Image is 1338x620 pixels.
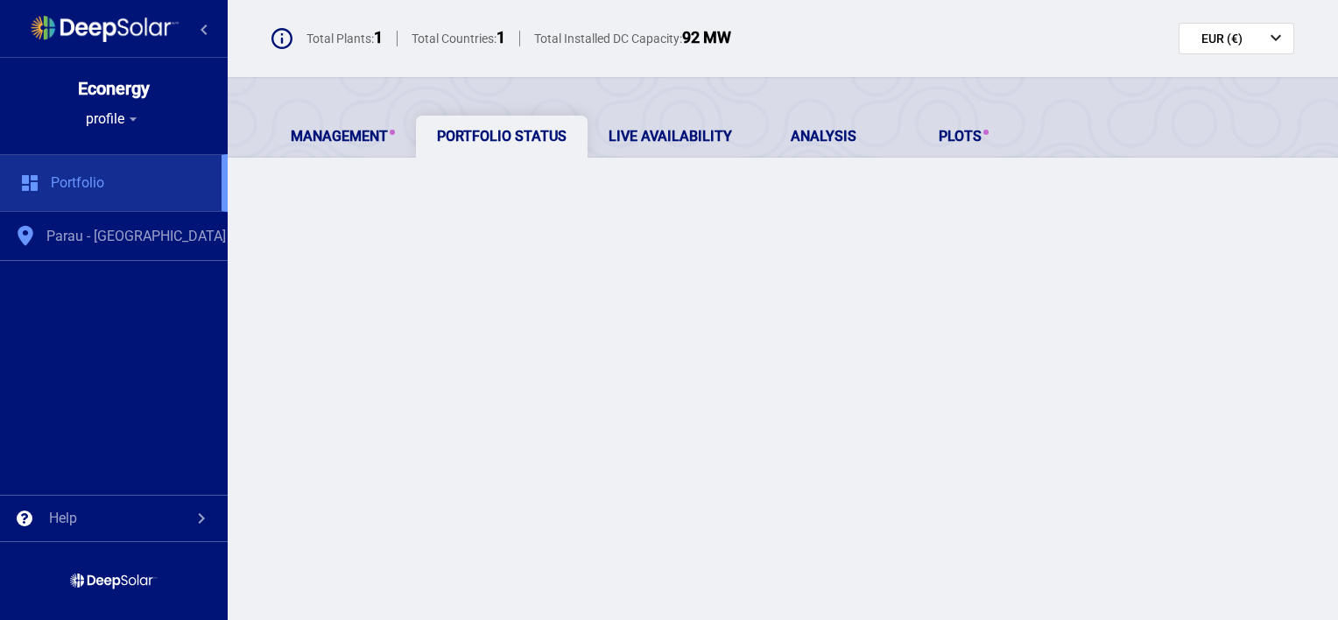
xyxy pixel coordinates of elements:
[270,116,416,158] a: Management
[124,110,142,128] mat-icon: arrow_drop_down
[520,31,745,46] div: Total Installed DC Capacity:
[1201,30,1243,47] span: EUR (€)
[753,116,893,158] a: Analysis
[416,116,588,158] a: Portfolio Status
[86,110,124,128] span: profile
[292,31,398,46] div: Total Plants:
[46,228,226,245] span: Parau - Romania
[194,19,215,40] mat-icon: chevron_left
[49,510,77,527] div: Help
[682,28,731,46] span: 92 MW
[893,116,1033,158] a: Plots
[398,31,520,46] div: Total Countries:
[191,508,212,529] mat-icon: chevron_right
[588,116,753,158] a: Live Availability
[374,28,383,46] span: 1
[496,28,505,46] span: 1
[78,80,150,97] div: Econergy
[1265,27,1286,48] mat-icon: keyboard_arrow_down
[51,174,104,192] span: Portfolio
